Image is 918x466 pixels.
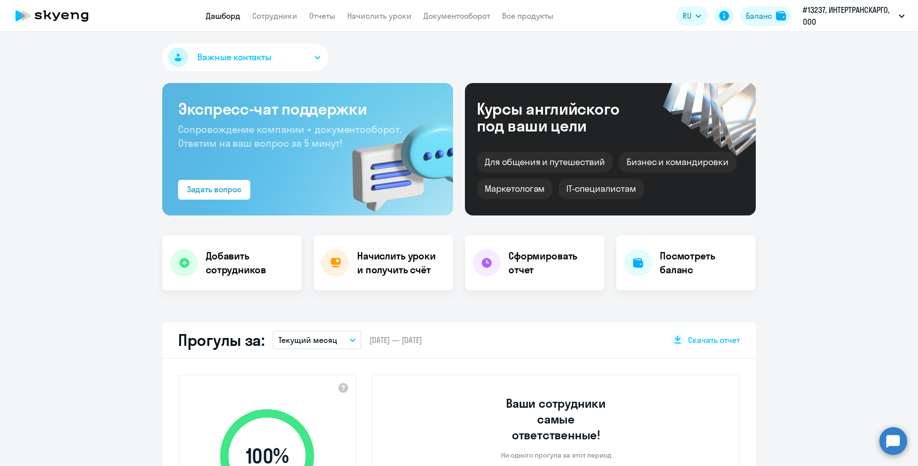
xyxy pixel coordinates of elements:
p: Ни одного прогула за этот период [501,451,611,460]
h2: Прогулы за: [178,330,265,350]
h4: Начислить уроки и получить счёт [357,249,443,277]
div: Задать вопрос [187,183,241,195]
h4: Добавить сотрудников [206,249,294,277]
button: Балансbalance [740,6,792,26]
button: Задать вопрос [178,180,250,200]
span: RU [683,10,691,22]
img: bg-img [338,104,453,215]
button: Текущий месяц [273,331,362,349]
div: Баланс [746,10,772,22]
a: Документооборот [423,11,490,21]
a: Сотрудники [252,11,297,21]
p: Текущий месяц [278,334,337,346]
span: Важные контакты [197,51,272,64]
div: Для общения и путешествий [477,152,613,172]
a: Дашборд [206,11,240,21]
button: Важные контакты [162,43,328,71]
p: #13237, ИНТЕРТРАНСКАРГО, ООО [803,4,895,28]
button: RU [676,6,708,26]
div: Бизнес и командировки [619,152,736,172]
div: Маркетологам [477,178,552,199]
a: Начислить уроки [347,11,412,21]
span: [DATE] — [DATE] [369,335,422,345]
h3: Экспресс-чат поддержки [178,99,437,119]
h3: Ваши сотрудники самые ответственные! [493,395,620,443]
div: IT-специалистам [558,178,643,199]
h4: Сформировать отчет [508,249,597,277]
button: #13237, ИНТЕРТРАНСКАРГО, ООО [798,4,910,28]
span: Скачать отчет [688,335,740,345]
h4: Посмотреть баланс [660,249,748,277]
a: Отчеты [309,11,335,21]
span: Сопровождение компании + документооборот. Ответим на ваш вопрос за 5 минут! [178,123,402,149]
a: Все продукты [502,11,553,21]
div: Курсы английского под ваши цели [477,100,646,134]
img: balance [776,11,786,21]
